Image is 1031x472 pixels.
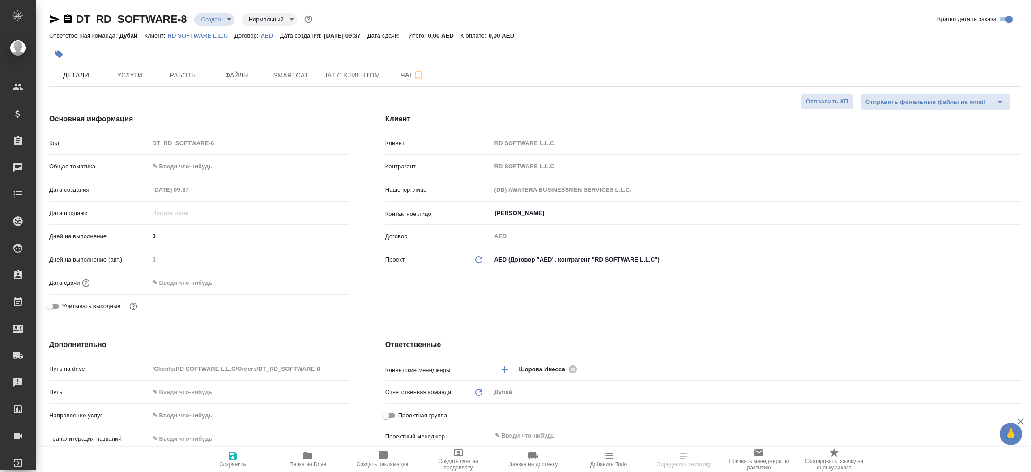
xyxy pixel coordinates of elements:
button: Скопировать ссылку на оценку заказа [797,447,872,472]
p: Дата сдачи [49,279,80,287]
span: Работы [162,70,205,81]
div: Создан [242,13,297,26]
p: Проект [385,255,405,264]
button: Добавить менеджера [494,359,515,380]
span: 🙏 [1003,425,1018,443]
a: DT_RD_SOFTWARE-8 [76,13,187,25]
span: Скопировать ссылку на оценку заказа [802,458,866,471]
p: Путь [49,388,149,397]
span: Определить тематику [656,461,711,468]
span: Чат с клиентом [323,70,380,81]
input: ✎ Введи что-нибудь [149,386,349,399]
button: 🙏 [1000,423,1022,445]
input: ✎ Введи что-нибудь [149,276,228,289]
button: Папка на Drive [270,447,345,472]
button: Создать счет на предоплату [421,447,496,472]
span: Сохранить [219,461,246,468]
span: Отправить КП [806,97,848,107]
button: Отправить финальные файлы на email [861,94,990,110]
span: Чат [391,69,434,81]
div: ✎ Введи что-нибудь [153,162,339,171]
span: Папка на Drive [290,461,326,468]
p: Договор: [234,32,261,39]
span: Призвать менеджера по развитию [727,458,791,471]
h4: Ответственные [385,339,1021,350]
p: Клиент: [144,32,167,39]
span: Проектная группа [398,411,447,420]
p: К оплате: [460,32,489,39]
p: Направление услуг [49,411,149,420]
div: ✎ Введи что-нибудь [153,411,339,420]
button: Добавить тэг [49,44,69,64]
p: Итого: [409,32,428,39]
p: Код [49,139,149,148]
input: ✎ Введи что-нибудь [494,430,988,441]
span: Файлы [216,70,259,81]
div: ✎ Введи что-нибудь [149,408,349,423]
p: Транслитерация названий [49,434,149,443]
div: Шорова Инесса [519,364,580,375]
span: Создать рекламацию [357,461,410,468]
p: Дата создания [49,185,149,194]
div: AED (Договор "AED", контрагент "RD SOFTWARE L.L.C") [491,252,1021,267]
button: Скопировать ссылку для ЯМессенджера [49,14,60,25]
span: Заявка на доставку [509,461,558,468]
input: Пустое поле [149,253,349,266]
span: Кратко детали заказа [937,15,997,24]
p: RD SOFTWARE L.L.C [168,32,235,39]
button: Если добавить услуги и заполнить их объемом, то дата рассчитается автоматически [80,277,92,289]
span: Создать счет на предоплату [426,458,490,471]
button: Доп статусы указывают на важность/срочность заказа [302,13,314,25]
p: AED [261,32,280,39]
p: Общая тематика [49,162,149,171]
input: Пустое поле [491,137,1021,150]
span: Добавить Todo [590,461,627,468]
p: Дней на выполнение [49,232,149,241]
p: Дата сдачи: [367,32,402,39]
div: split button [861,94,1010,110]
input: Пустое поле [149,206,228,219]
input: Пустое поле [491,183,1021,196]
button: Отправить КП [801,94,853,110]
button: Призвать менеджера по развитию [721,447,797,472]
span: Smartcat [269,70,312,81]
button: Определить тематику [646,447,721,472]
p: Ответственная команда [385,388,452,397]
button: Выбери, если сб и вс нужно считать рабочими днями для выполнения заказа. [128,300,139,312]
p: Путь на drive [49,365,149,373]
p: Проектный менеджер [385,432,491,441]
button: Добавить Todo [571,447,646,472]
input: ✎ Введи что-нибудь [149,230,349,243]
p: Дата продажи [49,209,149,218]
span: Детали [55,70,98,81]
h4: Клиент [385,114,1021,124]
button: Скопировать ссылку [62,14,73,25]
input: Пустое поле [491,160,1021,173]
p: Наше юр. лицо [385,185,491,194]
button: Open [1016,212,1018,214]
p: 0,00 AED [489,32,521,39]
p: Ответственная команда: [49,32,119,39]
button: Нормальный [246,16,286,23]
h4: Дополнительно [49,339,349,350]
p: Дата создания: [280,32,324,39]
input: Пустое поле [491,230,1021,243]
p: Клиентские менеджеры [385,366,491,375]
p: 0,00 AED [428,32,460,39]
p: Контрагент [385,162,491,171]
div: Создан [194,13,234,26]
div: ✎ Введи что-нибудь [149,159,349,174]
a: RD SOFTWARE L.L.C [168,31,235,39]
button: Сохранить [195,447,270,472]
input: ✎ Введи что-нибудь [149,432,349,445]
a: AED [261,31,280,39]
input: Пустое поле [149,362,349,375]
h4: Основная информация [49,114,349,124]
p: [DATE] 09:37 [324,32,367,39]
span: Шорова Инесса [519,365,571,374]
span: Учитывать выходные [62,302,121,311]
button: Open [1016,369,1018,370]
p: Контактное лицо [385,210,491,219]
button: Создать рекламацию [345,447,421,472]
svg: Подписаться [413,70,424,81]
